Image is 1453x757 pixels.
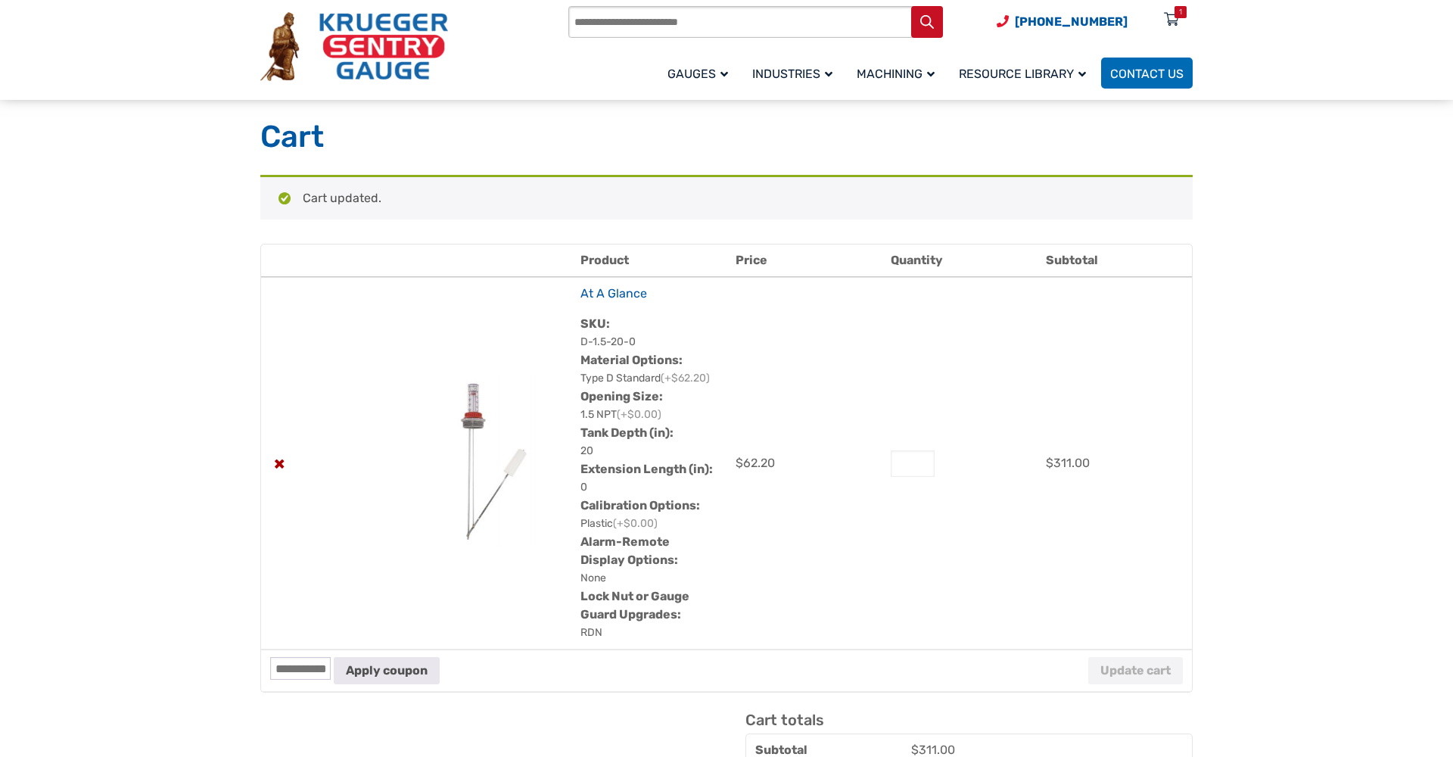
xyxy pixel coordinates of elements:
[911,743,919,757] span: $
[1046,456,1090,470] bdi: 311.00
[1179,6,1182,18] div: 1
[580,460,714,478] dt: Extension Length (in):
[1015,14,1128,29] span: [PHONE_NUMBER]
[950,55,1101,91] a: Resource Library
[580,478,587,497] p: 0
[667,67,728,81] span: Gauges
[617,408,661,421] span: (+$0.00)
[580,533,714,569] dt: Alarm-Remote Display Options:
[580,515,658,533] p: Plastic
[580,388,714,406] dt: Opening Size:
[580,442,593,460] p: 20
[580,624,602,642] p: RDN
[743,55,848,91] a: Industries
[260,175,1193,220] div: Cart updated.
[745,711,1193,730] h2: Cart totals
[661,372,710,385] span: (+$62.20)
[580,315,714,333] dt: SKU:
[580,333,636,351] p: D-1.5-20-0
[580,424,714,442] dt: Tank Depth (in):
[334,657,440,684] button: Apply coupon
[571,245,726,277] th: Product
[260,118,1193,156] h1: Cart
[580,351,714,369] dt: Material Options:
[857,67,935,81] span: Machining
[1046,456,1053,470] span: $
[260,12,448,82] img: Krueger Sentry Gauge
[1088,657,1183,684] button: Update cart
[580,569,606,587] p: None
[270,454,288,472] a: Remove At A Glance from cart
[726,245,882,277] th: Price
[911,743,955,757] bdi: 311.00
[580,369,710,388] p: Type D Standard
[580,406,661,424] p: 1.5 NPT
[1101,58,1193,89] a: Contact Us
[891,450,935,477] input: Product quantity
[736,456,743,470] span: $
[997,12,1128,31] a: Phone Number (920) 434-8860
[882,245,1037,277] th: Quantity
[580,497,714,515] dt: Calibration Options:
[1110,67,1184,81] span: Contact Us
[959,67,1086,81] span: Resource Library
[580,587,714,624] dt: Lock Nut or Gauge Guard Upgrades:
[736,456,775,470] bdi: 62.20
[658,55,743,91] a: Gauges
[848,55,950,91] a: Machining
[1037,245,1192,277] th: Subtotal
[752,67,832,81] span: Industries
[580,286,647,301] a: At A Glance
[425,375,562,546] img: At A Glance
[613,517,658,530] span: (+$0.00)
